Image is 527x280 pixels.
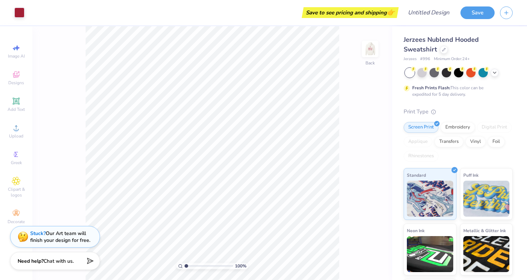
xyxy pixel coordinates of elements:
[365,60,375,66] div: Back
[463,227,506,234] span: Metallic & Glitter Ink
[404,151,439,162] div: Rhinestones
[402,5,455,20] input: Untitled Design
[441,122,475,133] div: Embroidery
[404,108,513,116] div: Print Type
[11,160,22,166] span: Greek
[363,42,377,56] img: Back
[463,171,478,179] span: Puff Ink
[9,133,23,139] span: Upload
[434,56,470,62] span: Minimum Order: 24 +
[407,171,426,179] span: Standard
[44,258,74,265] span: Chat with us.
[465,136,486,147] div: Vinyl
[407,227,424,234] span: Neon Ink
[407,236,453,272] img: Neon Ink
[304,7,397,18] div: Save to see pricing and shipping
[8,80,24,86] span: Designs
[30,230,90,244] div: Our Art team will finish your design for free.
[8,219,25,225] span: Decorate
[8,53,25,59] span: Image AI
[404,136,432,147] div: Applique
[460,6,495,19] button: Save
[463,181,510,217] img: Puff Ink
[412,85,450,91] strong: Fresh Prints Flash:
[463,236,510,272] img: Metallic & Glitter Ink
[488,136,505,147] div: Foil
[477,122,512,133] div: Digital Print
[412,85,501,98] div: This color can be expedited for 5 day delivery.
[420,56,430,62] span: # 996
[404,122,439,133] div: Screen Print
[18,258,44,265] strong: Need help?
[404,56,417,62] span: Jerzees
[8,107,25,112] span: Add Text
[235,263,246,269] span: 100 %
[435,136,463,147] div: Transfers
[407,181,453,217] img: Standard
[404,35,479,54] span: Jerzees Nublend Hooded Sweatshirt
[30,230,46,237] strong: Stuck?
[387,8,395,17] span: 👉
[4,186,29,198] span: Clipart & logos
